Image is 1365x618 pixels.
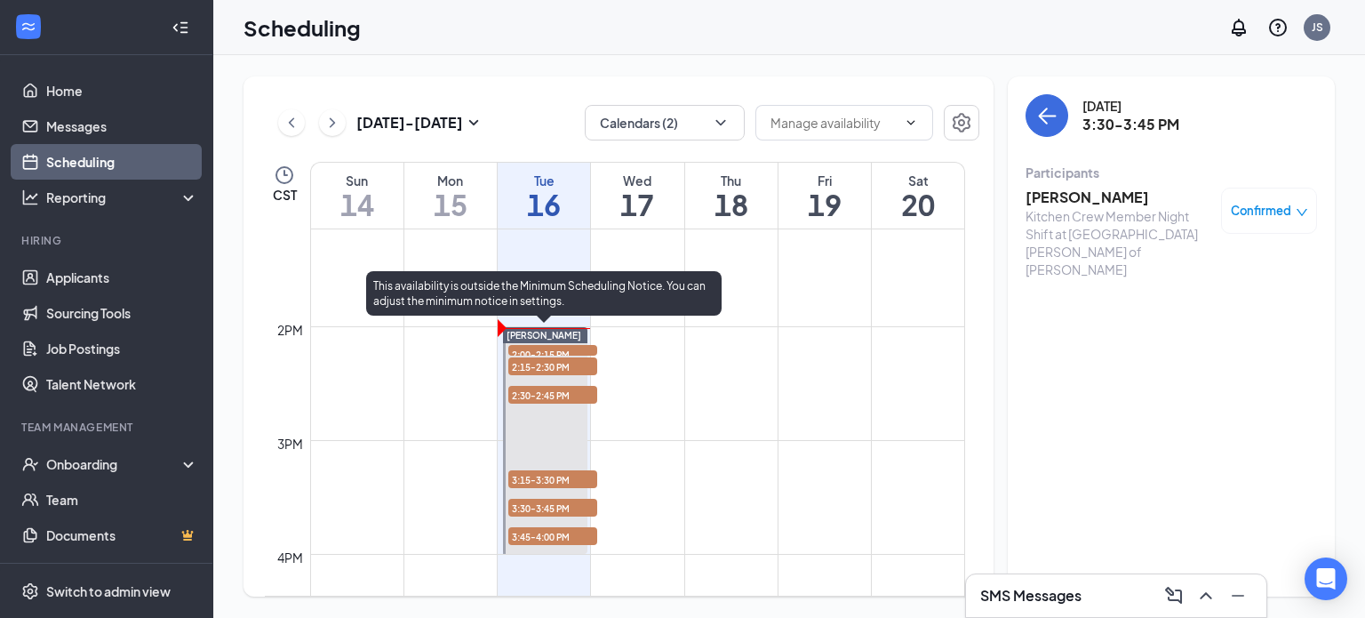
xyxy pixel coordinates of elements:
[591,189,683,220] h1: 17
[283,112,300,133] svg: ChevronLeft
[274,434,307,453] div: 3pm
[1160,582,1188,610] button: ComposeMessage
[404,172,497,189] div: Mon
[274,165,295,186] svg: Clock
[508,345,597,363] span: 2:00-2:15 PM
[508,386,597,404] span: 2:30-2:45 PM
[778,172,871,189] div: Fri
[21,420,195,435] div: Team Management
[498,163,590,229] a: September 16, 2025
[872,163,964,229] a: September 20, 2025
[46,331,198,366] a: Job Postings
[951,112,972,133] svg: Settings
[778,189,871,220] h1: 19
[1036,105,1058,126] svg: ArrowLeft
[508,499,597,517] span: 3:30-3:45 PM
[46,189,199,206] div: Reporting
[944,105,979,140] button: Settings
[685,172,778,189] div: Thu
[1224,582,1252,610] button: Minimize
[1192,582,1220,610] button: ChevronUp
[243,12,361,43] h1: Scheduling
[685,163,778,229] a: September 18, 2025
[1312,20,1323,35] div: JS
[311,163,403,229] a: September 14, 2025
[20,18,37,36] svg: WorkstreamLogo
[404,163,497,229] a: September 15, 2025
[585,105,745,140] button: Calendars (2)ChevronDown
[1026,164,1317,181] div: Participants
[872,172,964,189] div: Sat
[1026,94,1068,137] button: back-button
[508,357,597,375] span: 2:15-2:30 PM
[1082,97,1179,115] div: [DATE]
[46,366,198,402] a: Talent Network
[21,233,195,248] div: Hiring
[46,455,183,473] div: Onboarding
[278,109,305,136] button: ChevronLeft
[1163,585,1185,606] svg: ComposeMessage
[507,330,581,341] span: [PERSON_NAME]
[591,172,683,189] div: Wed
[872,189,964,220] h1: 20
[1026,188,1212,207] h3: [PERSON_NAME]
[508,527,597,545] span: 3:45-4:00 PM
[366,271,722,316] div: This availability is outside the Minimum Scheduling Notice. You can adjust the minimum notice in ...
[46,144,198,180] a: Scheduling
[46,260,198,295] a: Applicants
[46,553,198,589] a: SurveysCrown
[311,189,403,220] h1: 14
[172,19,189,36] svg: Collapse
[1195,585,1217,606] svg: ChevronUp
[498,172,590,189] div: Tue
[46,582,171,600] div: Switch to admin view
[712,114,730,132] svg: ChevronDown
[323,112,341,133] svg: ChevronRight
[311,172,403,189] div: Sun
[463,112,484,133] svg: SmallChevronDown
[356,113,463,132] h3: [DATE] - [DATE]
[21,582,39,600] svg: Settings
[319,109,346,136] button: ChevronRight
[1227,585,1249,606] svg: Minimize
[1231,202,1291,220] span: Confirmed
[46,518,198,553] a: DocumentsCrown
[508,470,597,488] span: 3:15-3:30 PM
[46,108,198,144] a: Messages
[980,586,1082,606] h3: SMS Messages
[46,73,198,108] a: Home
[21,189,39,206] svg: Analysis
[770,113,897,132] input: Manage availability
[1305,558,1347,600] div: Open Intercom Messenger
[778,163,871,229] a: September 19, 2025
[904,116,918,130] svg: ChevronDown
[1026,207,1212,278] div: Kitchen Crew Member Night Shift at [GEOGRAPHIC_DATA][PERSON_NAME] of [PERSON_NAME]
[1267,17,1289,38] svg: QuestionInfo
[1228,17,1249,38] svg: Notifications
[1082,115,1179,134] h3: 3:30-3:45 PM
[46,482,198,518] a: Team
[21,455,39,473] svg: UserCheck
[46,295,198,331] a: Sourcing Tools
[685,189,778,220] h1: 18
[274,320,307,340] div: 2pm
[274,548,307,567] div: 4pm
[591,163,683,229] a: September 17, 2025
[404,189,497,220] h1: 15
[1296,206,1308,219] span: down
[498,189,590,220] h1: 16
[273,186,297,204] span: CST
